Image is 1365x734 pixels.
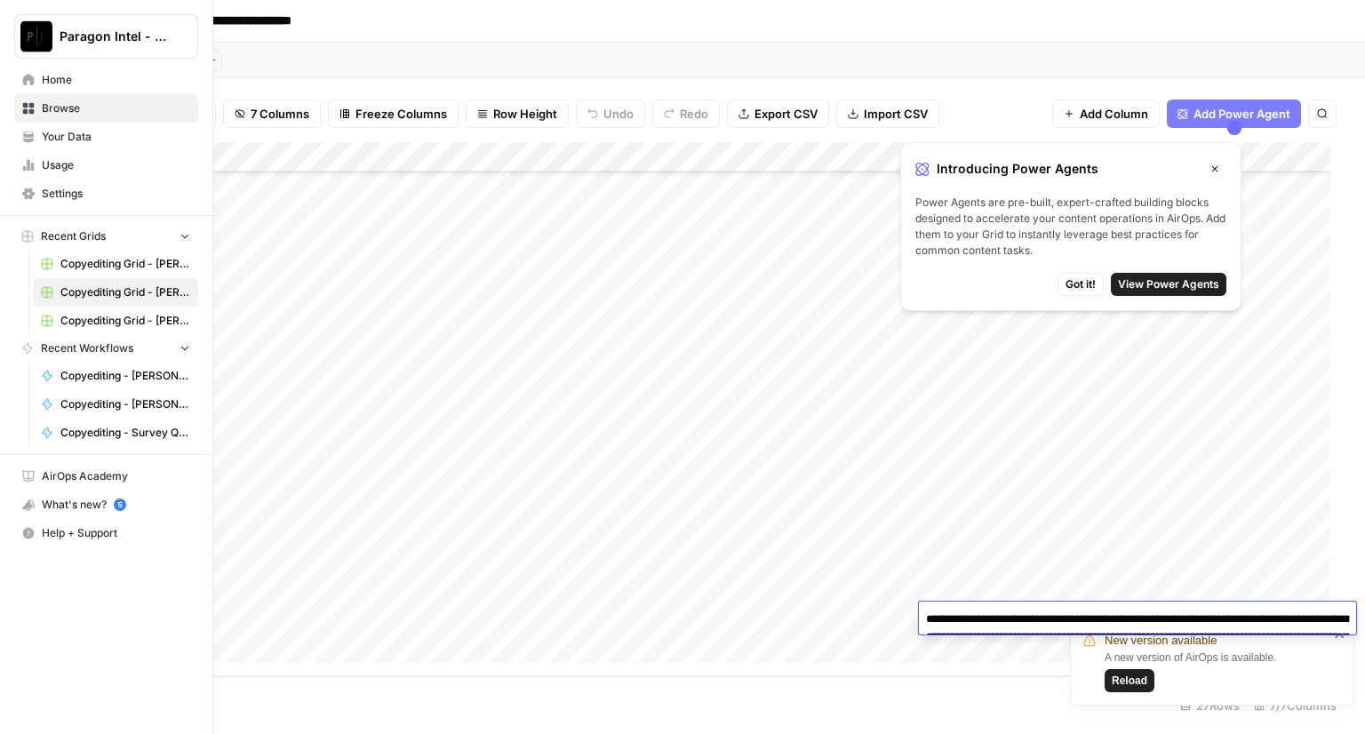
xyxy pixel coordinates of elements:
div: 7/7 Columns [1247,691,1344,720]
a: Browse [14,94,198,123]
span: Copyediting - [PERSON_NAME] [60,396,190,412]
span: Reload [1112,673,1147,689]
span: AirOps Academy [42,468,190,484]
button: Redo [652,100,720,128]
span: Add Power Agent [1193,105,1290,123]
a: Copyediting - Survey Questions - [PERSON_NAME] [33,419,198,447]
button: Add Column [1052,100,1160,128]
a: Home [14,66,198,94]
button: Workspace: Paragon Intel - Copyediting [14,14,198,59]
button: Recent Workflows [14,335,198,362]
img: Paragon Intel - Copyediting Logo [20,20,52,52]
span: Power Agents are pre-built, expert-crafted building blocks designed to accelerate your content op... [915,195,1226,259]
span: Copyediting - [PERSON_NAME] [60,368,190,384]
span: Paragon Intel - Copyediting [60,28,167,45]
button: Row Height [466,100,569,128]
span: Copyediting Grid - [PERSON_NAME] [60,313,190,329]
a: Copyediting Grid - [PERSON_NAME] [33,250,198,278]
span: Browse [42,100,190,116]
span: Help + Support [42,525,190,541]
button: What's new? 5 [14,491,198,519]
span: Recent Workflows [41,340,133,356]
span: Recent Grids [41,228,106,244]
a: Settings [14,180,198,208]
button: View Power Agents [1111,273,1226,296]
a: Usage [14,151,198,180]
a: AirOps Academy [14,462,198,491]
span: Import CSV [864,105,928,123]
span: View Power Agents [1118,276,1219,292]
a: Copyediting Grid - [PERSON_NAME] [33,278,198,307]
span: Home [42,72,190,88]
span: Settings [42,186,190,202]
span: Export CSV [754,105,818,123]
span: Your Data [42,129,190,145]
button: Import CSV [836,100,939,128]
button: 7 Columns [223,100,321,128]
span: 7 Columns [251,105,309,123]
a: Your Data [14,123,198,151]
span: Row Height [493,105,557,123]
span: Freeze Columns [355,105,447,123]
button: Recent Grids [14,223,198,250]
span: Copyediting - Survey Questions - [PERSON_NAME] [60,425,190,441]
span: Copyediting Grid - [PERSON_NAME] [60,256,190,272]
span: New version available [1105,632,1217,650]
span: Got it! [1066,276,1096,292]
text: 5 [117,500,122,509]
div: 27 Rows [1173,691,1247,720]
button: Help + Support [14,519,198,547]
span: Usage [42,157,190,173]
div: Introducing Power Agents [915,157,1226,180]
span: Add Column [1080,105,1148,123]
div: What's new? [15,491,197,518]
span: Copyediting Grid - [PERSON_NAME] [60,284,190,300]
button: Got it! [1058,273,1104,296]
button: Reload [1105,669,1154,692]
span: Redo [680,105,708,123]
span: Undo [603,105,634,123]
div: A new version of AirOps is available. [1105,650,1329,692]
a: Copyediting - [PERSON_NAME] [33,390,198,419]
button: Freeze Columns [328,100,459,128]
a: Copyediting - [PERSON_NAME] [33,362,198,390]
a: 5 [114,499,126,511]
a: Copyediting Grid - [PERSON_NAME] [33,307,198,335]
button: Add Power Agent [1167,100,1301,128]
button: Export CSV [727,100,829,128]
button: Undo [576,100,645,128]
